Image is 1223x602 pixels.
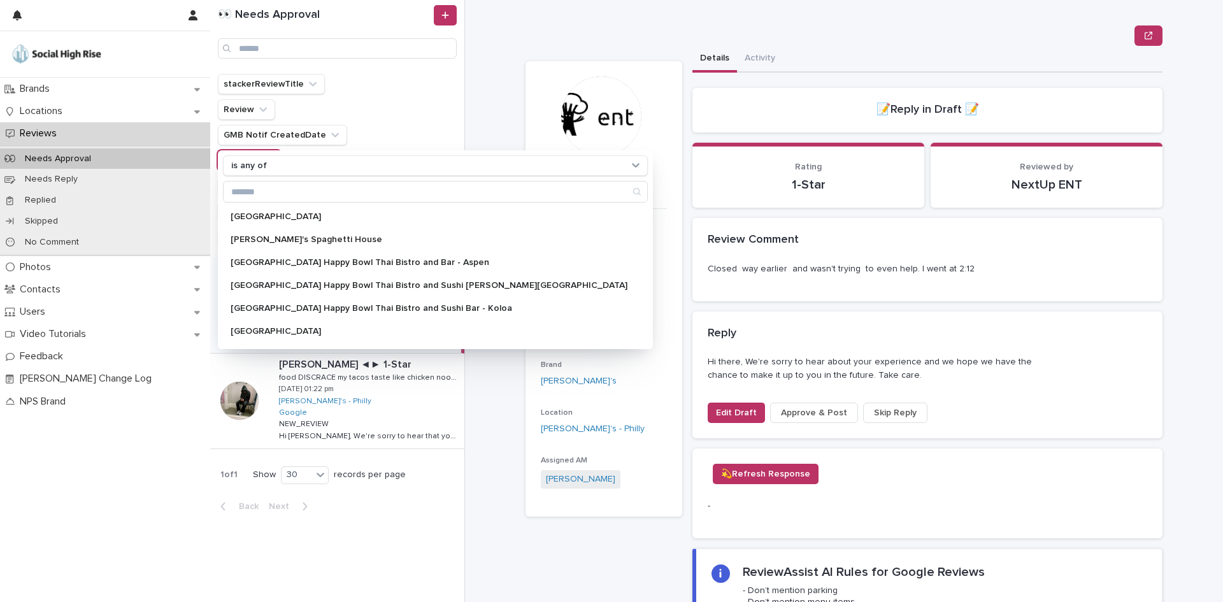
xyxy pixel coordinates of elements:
[210,501,264,512] button: Back
[15,283,71,296] p: Contacts
[218,125,347,145] button: GMB Notif CreatedDate
[708,327,736,341] h2: Reply
[15,83,60,95] p: Brands
[708,233,799,247] h2: Review Comment
[15,328,96,340] p: Video Tutorials
[231,258,627,267] p: [GEOGRAPHIC_DATA] Happy Bowl Thai Bistro and Bar - Aspen
[269,502,297,511] span: Next
[223,181,648,203] div: Search
[282,468,312,482] div: 30
[231,235,627,244] p: [PERSON_NAME]'s Spaghetti House
[15,306,55,318] p: Users
[15,195,66,206] p: Replied
[15,127,67,140] p: Reviews
[264,501,318,512] button: Next
[15,105,73,117] p: Locations
[1020,162,1073,171] span: Reviewed by
[15,154,101,164] p: Needs Approval
[218,8,431,22] h1: 👀 Needs Approval
[279,371,462,382] p: food DISCRACE my tacos taste like chicken noodle soup
[876,103,979,117] h2: 📝Reply in Draft 📝
[692,46,737,73] button: Details
[713,464,819,484] button: 💫Refresh Response
[541,361,562,369] span: Brand
[15,373,162,385] p: [PERSON_NAME] Change Log
[781,406,847,419] span: Approve & Post
[721,468,810,480] span: 💫Refresh Response
[210,257,464,354] a: NextUp ENT ◄► 1-StarNextUp ENT ◄► 1-Star Closed way earlier and wasn't trying to even help. I wen...
[279,417,331,429] p: NEW_REVIEW
[15,216,68,227] p: Skipped
[231,304,627,313] p: [GEOGRAPHIC_DATA] Happy Bowl Thai Bistro and Sushi Bar - Koloa
[218,99,275,120] button: Review
[946,177,1147,192] p: NextUp ENT
[15,174,88,185] p: Needs Reply
[863,403,927,423] button: Skip Reply
[546,473,615,486] a: [PERSON_NAME]
[15,350,73,362] p: Feedback
[279,397,371,406] a: [PERSON_NAME]'s - Philly
[15,261,61,273] p: Photos
[224,182,647,202] input: Search
[541,409,573,417] span: Location
[10,41,103,67] img: o5DnuTxEQV6sW9jFYBBf
[279,408,307,417] a: Google
[218,38,457,59] input: Search
[708,403,765,423] button: Edit Draft
[541,457,587,464] span: Assigned AM
[231,161,267,171] p: is any of
[708,262,975,276] p: Closed way earlier and wasn't trying to even help. I went at 2:12
[15,237,89,248] p: No Comment
[716,406,757,419] span: Edit Draft
[15,396,76,408] p: NPS Brand
[279,429,462,441] p: Hi Noah, We're sorry to hear that you didn't enjoy our food. We hope we have the chance to win yo...
[279,356,414,371] p: [PERSON_NAME] ◄► 1-Star
[795,162,822,171] span: Rating
[708,177,909,192] p: 1-Star
[334,469,406,480] p: records per page
[541,422,645,436] a: [PERSON_NAME]'s - Philly
[541,375,617,388] a: [PERSON_NAME]'s
[874,406,917,419] span: Skip Reply
[279,385,334,394] p: [DATE] 01:22 pm
[231,212,627,221] p: [GEOGRAPHIC_DATA]
[231,281,627,290] p: [GEOGRAPHIC_DATA] Happy Bowl Thai Bistro and Sushi [PERSON_NAME][GEOGRAPHIC_DATA]
[770,403,858,423] button: Approve & Post
[231,327,627,336] p: [GEOGRAPHIC_DATA]
[708,499,844,513] p: -
[737,46,783,73] button: Activity
[210,459,248,491] p: 1 of 1
[210,354,464,450] a: [PERSON_NAME] ◄► 1-Star[PERSON_NAME] ◄► 1-Star food DISCRACE my tacos taste like chicken noodle s...
[743,564,985,580] h2: ReviewAssist AI Rules for Google Reviews
[253,469,276,480] p: Show
[708,355,1038,382] p: Hi there, We're sorry to hear about your experience and we hope we have the chance to make it up ...
[231,502,259,511] span: Back
[218,74,325,94] button: stackerReviewTitle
